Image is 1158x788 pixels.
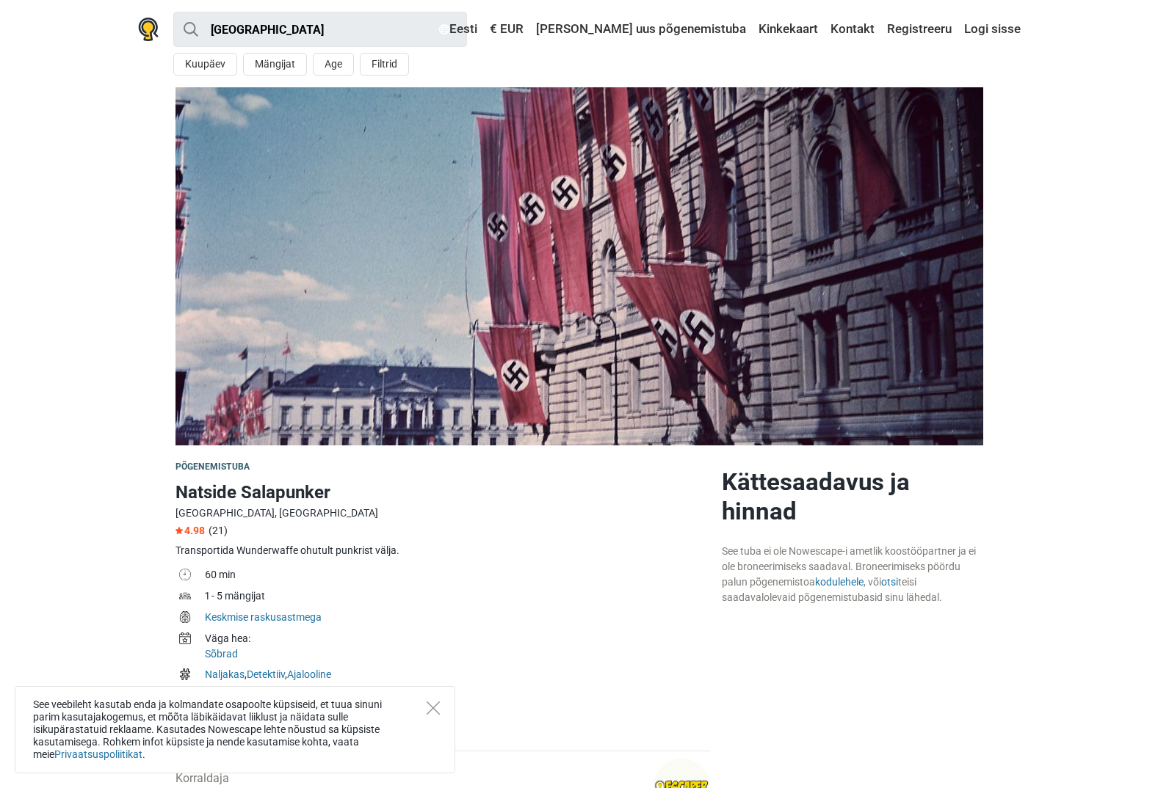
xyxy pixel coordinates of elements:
a: Naljakas [205,668,245,680]
button: Age [313,53,354,76]
a: Ajalooline [287,668,331,680]
div: See veebileht kasutab enda ja kolmandate osapoolte küpsiseid, et tuua sinuni parim kasutajakogemu... [15,686,455,773]
img: Eesti [439,24,449,34]
a: Detektiiv [247,668,285,680]
h1: Natside Salapunker [175,479,710,506]
button: Close [427,701,440,715]
span: Põgenemistuba [175,462,250,472]
td: 60 min [205,566,710,587]
a: Registreeru [883,16,955,43]
a: Logi sisse [960,16,1021,43]
a: Eesti [435,16,481,43]
a: Kinkekaart [755,16,822,43]
a: Keskmise raskusastmega [205,611,322,623]
div: Maksa saabumisel, või maksa internetis [205,688,710,704]
a: Kontakt [827,16,878,43]
h2: Kättesaadavus ja hinnad [722,467,983,526]
div: Transportida Wunderwaffe ohutult punkrist välja. [175,543,710,558]
div: Väga hea: [205,631,710,646]
img: Nowescape logo [138,18,159,41]
div: [GEOGRAPHIC_DATA], [GEOGRAPHIC_DATA] [175,506,710,521]
input: proovi “Tallinn” [173,12,467,47]
a: € EUR [486,16,527,43]
span: (21) [209,525,228,536]
td: , , [205,665,710,687]
img: Natside Salapunker photo 1 [175,87,983,445]
div: See tuba ei ole Nowescape-i ametlik koostööpartner ja ei ole broneerimiseks saadaval. Broneerimis... [722,544,983,605]
img: Star [175,527,183,534]
a: Sõbrad [205,648,238,660]
a: [PERSON_NAME] uus põgenemistuba [532,16,750,43]
a: Privaatsuspoliitikat [54,748,142,760]
td: 1 - 5 mängijat [205,587,710,608]
a: otsi [881,576,898,588]
button: Kuupäev [173,53,237,76]
a: kodulehele [815,576,864,588]
span: 4.98 [175,525,205,536]
button: Mängijat [243,53,307,76]
button: Filtrid [360,53,409,76]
